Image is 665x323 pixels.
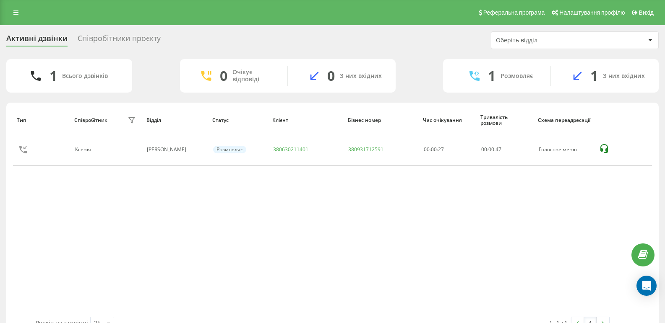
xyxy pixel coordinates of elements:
[488,68,495,84] div: 1
[50,68,57,84] div: 1
[639,9,654,16] span: Вихід
[340,72,382,80] div: З них вхідних
[75,147,93,152] div: Ксенія
[62,72,108,80] div: Всього дзвінків
[423,117,472,123] div: Час очікування
[424,147,472,152] div: 00:00:27
[273,146,308,153] a: 380630211401
[481,146,487,153] span: 00
[212,117,264,123] div: Статус
[488,146,494,153] span: 00
[220,68,227,84] div: 0
[636,276,657,296] div: Open Intercom Messenger
[481,147,501,152] div: : :
[348,117,415,123] div: Бізнес номер
[480,114,530,127] div: Тривалість розмови
[496,37,596,44] div: Оберіть відділ
[539,147,590,152] div: Голосове меню
[327,68,335,84] div: 0
[483,9,545,16] span: Реферальна програма
[78,34,161,47] div: Співробітники проєкту
[590,68,598,84] div: 1
[74,117,107,123] div: Співробітник
[17,117,66,123] div: Тип
[348,146,383,153] a: 380931712591
[147,147,204,152] div: [PERSON_NAME]
[603,72,645,80] div: З них вхідних
[232,69,275,83] div: Очікує відповіді
[501,72,533,80] div: Розмовляє
[146,117,205,123] div: Відділ
[495,146,501,153] span: 47
[559,9,625,16] span: Налаштування профілю
[538,117,591,123] div: Схема переадресації
[213,146,246,153] div: Розмовляє
[272,117,340,123] div: Клієнт
[6,34,68,47] div: Активні дзвінки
